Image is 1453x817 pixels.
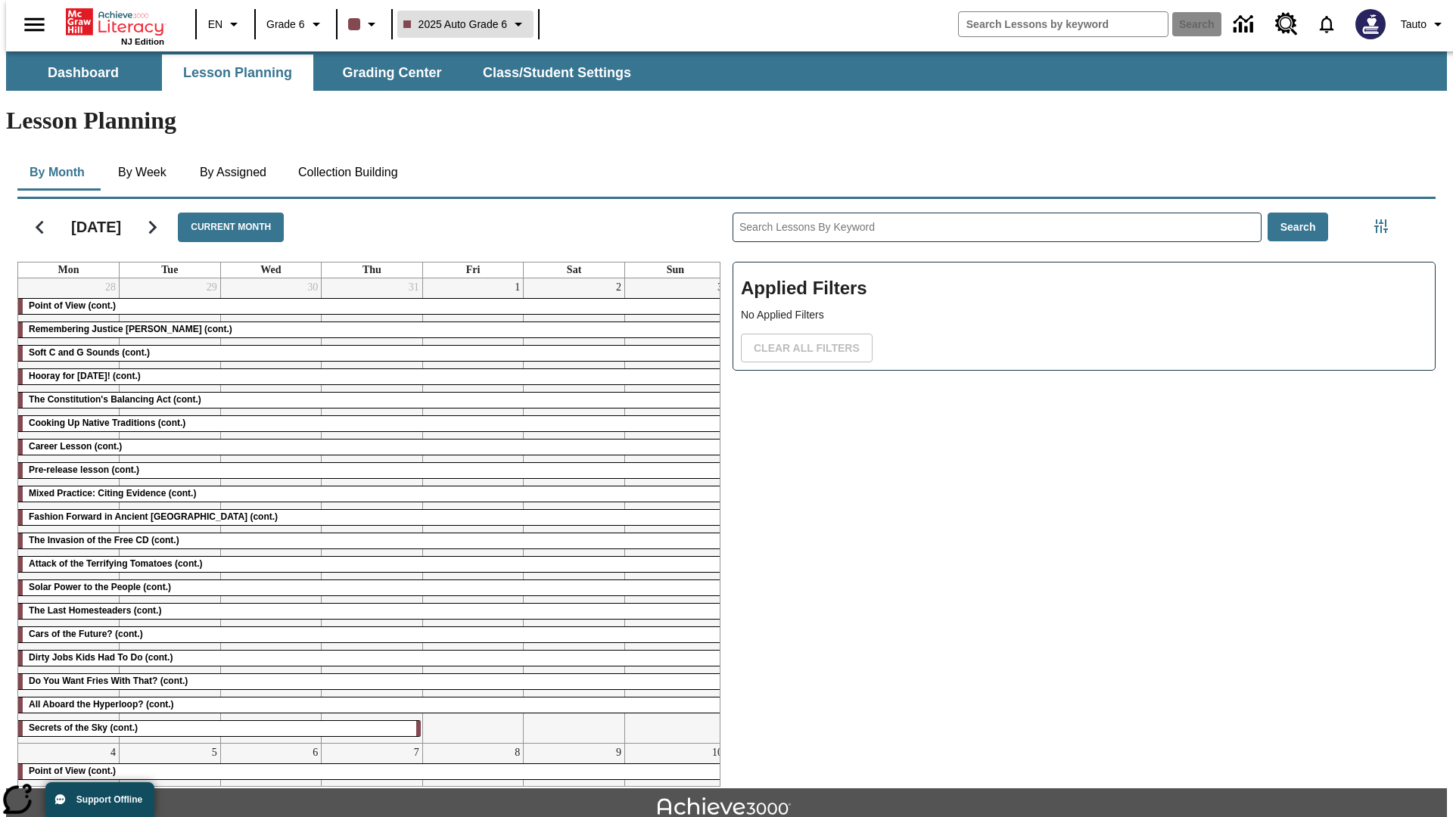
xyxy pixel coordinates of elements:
[260,11,331,38] button: Grade: Grade 6, Select a grade
[422,278,524,744] td: August 1, 2025
[18,721,421,736] div: Secrets of the Sky (cont.)
[733,262,1436,371] div: Applied Filters
[29,347,150,358] span: Soft C and G Sounds (cont.)
[29,488,196,499] span: Mixed Practice: Citing Evidence (cont.)
[8,54,159,91] button: Dashboard
[18,322,726,337] div: Remembering Justice O'Connor (cont.)
[18,651,726,666] div: Dirty Jobs Kids Had To Do (cont.)
[1395,11,1453,38] button: Profile/Settings
[29,676,188,686] span: Do You Want Fries With That? (cont.)
[18,369,726,384] div: Hooray for Constitution Day! (cont.)
[55,262,82,278] a: Monday
[209,744,220,762] a: August 5, 2025
[29,722,138,733] span: Secrets of the Sky (cont.)
[29,324,232,334] span: Remembering Justice O'Connor (cont.)
[29,464,139,475] span: Pre-release lesson (cont.)
[121,37,164,46] span: NJ Edition
[208,17,222,33] span: EN
[18,674,726,689] div: Do You Want Fries With That? (cont.)
[204,278,220,297] a: July 29, 2025
[6,51,1447,91] div: SubNavbar
[411,744,422,762] a: August 7, 2025
[741,307,1427,323] p: No Applied Filters
[133,208,172,247] button: Next
[310,744,321,762] a: August 6, 2025
[102,278,119,297] a: July 28, 2025
[1307,5,1346,44] a: Notifications
[18,604,726,619] div: The Last Homesteaders (cont.)
[120,278,221,744] td: July 29, 2025
[18,764,726,779] div: Point of View (cont.)
[18,697,726,713] div: All Aboard the Hyperloop? (cont.)
[18,627,726,642] div: Cars of the Future? (cont.)
[20,208,59,247] button: Previous
[104,154,180,191] button: By Week
[664,262,687,278] a: Sunday
[162,54,313,91] button: Lesson Planning
[29,441,122,452] span: Career Lesson (cont.)
[201,11,250,38] button: Language: EN, Select a language
[66,7,164,37] a: Home
[18,533,726,548] div: The Invasion of the Free CD (cont.)
[613,744,624,762] a: August 9, 2025
[188,154,278,191] button: By Assigned
[342,11,387,38] button: Class color is dark brown. Change class color
[18,580,726,595] div: Solar Power to the People (cont.)
[714,278,726,297] a: August 3, 2025
[304,278,321,297] a: July 30, 2025
[397,11,534,38] button: Class: 2025 Auto Grade 6, Select your class
[18,416,726,431] div: Cooking Up Native Traditions (cont.)
[624,278,726,744] td: August 3, 2025
[1366,211,1396,241] button: Filters Side menu
[29,300,116,311] span: Point of View (cont.)
[322,278,423,744] td: July 31, 2025
[29,629,143,639] span: Cars of the Future? (cont.)
[512,744,523,762] a: August 8, 2025
[6,107,1447,135] h1: Lesson Planning
[1268,213,1329,242] button: Search
[29,582,171,592] span: Solar Power to the People (cont.)
[720,193,1436,787] div: Search
[29,605,161,616] span: The Last Homesteaders (cont.)
[18,510,726,525] div: Fashion Forward in Ancient Rome (cont.)
[18,463,726,478] div: Pre-release lesson (cont.)
[18,299,726,314] div: Point of View (cont.)
[66,5,164,46] div: Home
[286,154,410,191] button: Collection Building
[359,262,384,278] a: Thursday
[1266,4,1307,45] a: Resource Center, Will open in new tab
[18,278,120,744] td: July 28, 2025
[18,393,726,408] div: The Constitution's Balancing Act (cont.)
[12,2,57,47] button: Open side menu
[29,394,201,405] span: The Constitution's Balancing Act (cont.)
[158,262,181,278] a: Tuesday
[220,278,322,744] td: July 30, 2025
[29,535,179,545] span: The Invasion of the Free CD (cont.)
[1224,4,1266,45] a: Data Center
[1346,5,1395,44] button: Select a new avatar
[316,54,468,91] button: Grading Center
[406,278,422,297] a: July 31, 2025
[29,418,185,428] span: Cooking Up Native Traditions (cont.)
[29,371,141,381] span: Hooray for Constitution Day! (cont.)
[709,744,726,762] a: August 10, 2025
[29,699,174,710] span: All Aboard the Hyperloop? (cont.)
[29,511,278,522] span: Fashion Forward in Ancient Rome (cont.)
[29,766,116,776] span: Point of View (cont.)
[1355,9,1386,39] img: Avatar
[76,794,142,805] span: Support Offline
[733,213,1261,241] input: Search Lessons By Keyword
[178,213,284,242] button: Current Month
[18,346,726,361] div: Soft C and G Sounds (cont.)
[29,652,173,663] span: Dirty Jobs Kids Had To Do (cont.)
[512,278,523,297] a: August 1, 2025
[29,558,203,569] span: Attack of the Terrifying Tomatoes (cont.)
[564,262,584,278] a: Saturday
[266,17,305,33] span: Grade 6
[107,744,119,762] a: August 4, 2025
[959,12,1168,36] input: search field
[741,270,1427,307] h2: Applied Filters
[17,154,97,191] button: By Month
[463,262,484,278] a: Friday
[403,17,508,33] span: 2025 Auto Grade 6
